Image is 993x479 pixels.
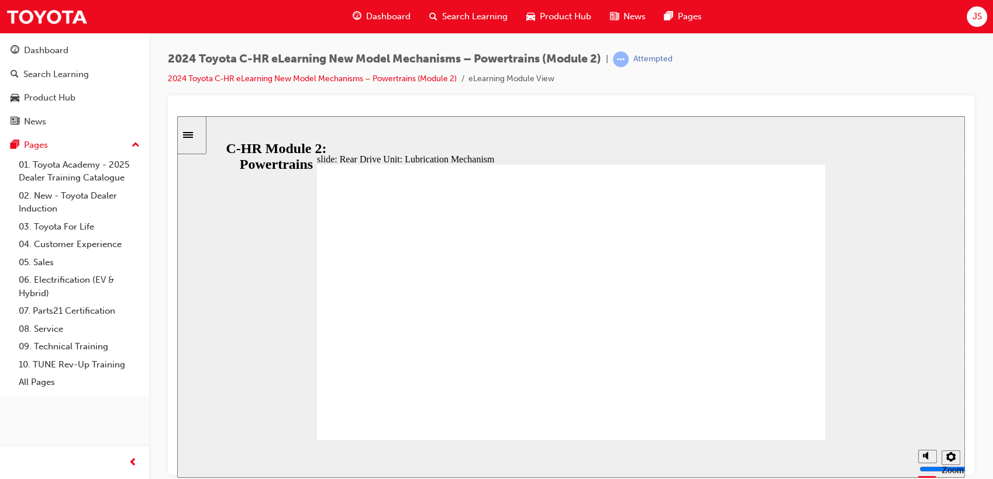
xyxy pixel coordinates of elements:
[14,302,144,320] a: 07. Parts21 Certification
[14,187,144,218] a: 02. New - Toyota Dealer Induction
[14,271,144,302] a: 06. Electrification (EV & Hybrid)
[540,10,591,23] span: Product Hub
[526,9,535,24] span: car-icon
[366,10,411,23] span: Dashboard
[5,64,144,85] a: Search Learning
[14,373,144,391] a: All Pages
[14,320,144,338] a: 08. Service
[129,456,137,470] span: prev-icon
[5,134,144,156] button: Pages
[11,70,19,80] span: search-icon
[613,51,629,67] span: learningRecordVerb_ATTEMPT-icon
[764,334,783,349] button: Settings
[5,37,144,134] button: DashboardSearch LearningProduct HubNews
[14,235,144,254] a: 04. Customer Experience
[23,68,89,81] div: Search Learning
[764,349,787,380] label: Zoom to fit
[168,53,601,66] span: 2024 Toyota C-HR eLearning New Model Mechanisms – Powertrains (Module 2)
[741,334,760,347] button: Mute (Ctrl+Alt+M)
[633,54,673,65] div: Attempted
[429,9,437,24] span: search-icon
[132,138,140,153] span: up-icon
[468,72,554,86] li: eLearning Module View
[442,10,508,23] span: Search Learning
[353,9,361,24] span: guage-icon
[678,10,702,23] span: Pages
[11,117,19,127] span: news-icon
[11,140,19,151] span: pages-icon
[517,5,601,29] a: car-iconProduct Hub
[14,338,144,356] a: 09. Technical Training
[610,9,619,24] span: news-icon
[967,6,987,27] button: JS
[5,111,144,133] a: News
[5,40,144,61] a: Dashboard
[24,44,68,57] div: Dashboard
[420,5,517,29] a: search-iconSearch Learning
[655,5,711,29] a: pages-iconPages
[601,5,655,29] a: news-iconNews
[11,46,19,56] span: guage-icon
[6,4,88,30] img: Trak
[735,324,782,362] div: misc controls
[24,138,48,152] div: Pages
[24,115,46,129] div: News
[5,87,144,109] a: Product Hub
[14,356,144,374] a: 10. TUNE Rev-Up Training
[664,9,673,24] span: pages-icon
[14,156,144,187] a: 01. Toyota Academy - 2025 Dealer Training Catalogue
[24,91,75,105] div: Product Hub
[343,5,420,29] a: guage-iconDashboard
[11,93,19,103] span: car-icon
[606,53,608,66] span: |
[972,10,981,23] span: JS
[742,348,818,357] input: volume
[623,10,646,23] span: News
[14,254,144,272] a: 05. Sales
[168,74,457,84] a: 2024 Toyota C-HR eLearning New Model Mechanisms – Powertrains (Module 2)
[14,218,144,236] a: 03. Toyota For Life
